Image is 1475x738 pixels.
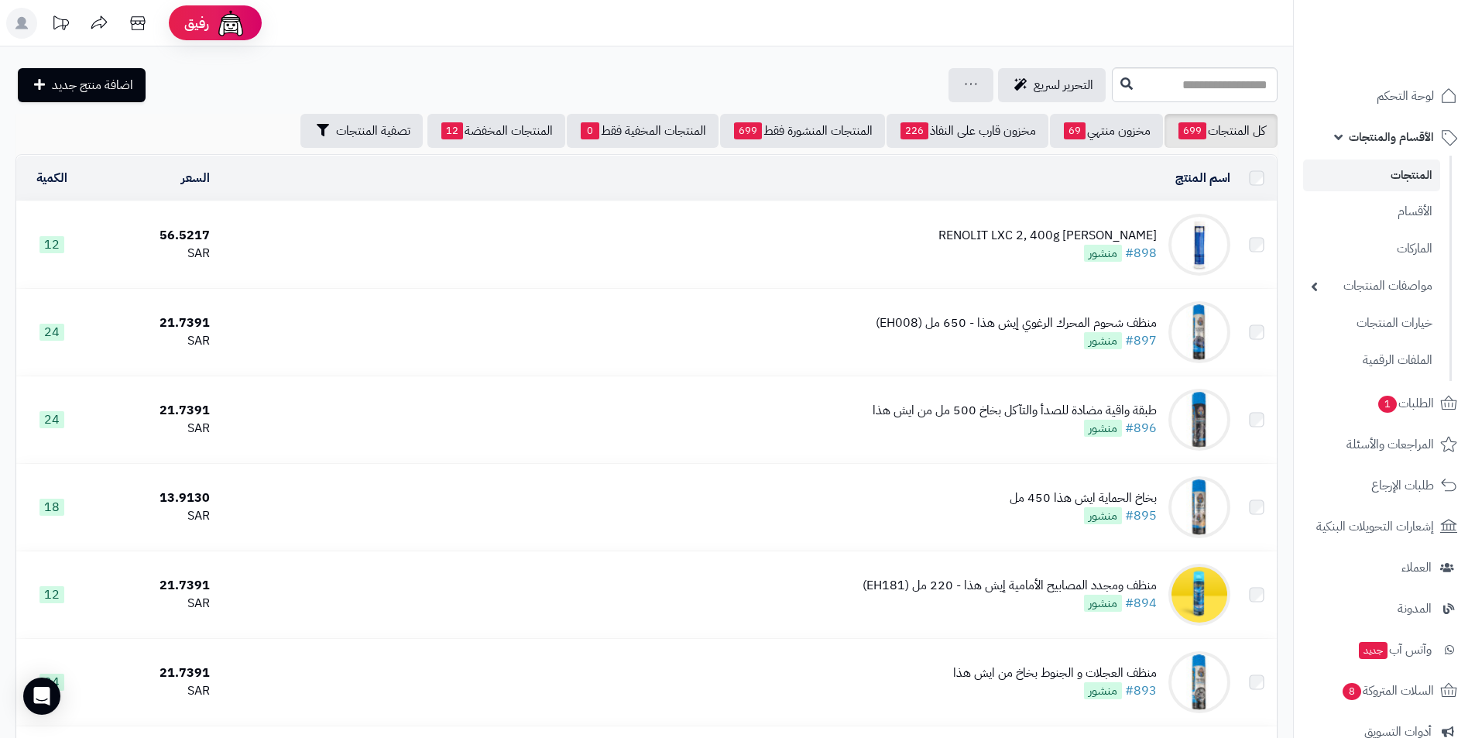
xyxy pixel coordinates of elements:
[1084,245,1122,262] span: منشور
[876,314,1157,332] div: منظف شحوم المحرك الرغوي إيش هذا - 650 مل (EH008)
[1303,549,1466,586] a: العملاء
[41,8,80,43] a: تحديثات المنصة
[873,402,1157,420] div: طبقة واقية مضادة للصدأ والتآكل بخاخ 500 مل من ايش هذا
[94,489,210,507] div: 13.9130
[1303,631,1466,668] a: وآتس آبجديد
[1050,114,1163,148] a: مخزون منتهي69
[734,122,762,139] span: 699
[1125,506,1157,525] a: #895
[39,324,64,341] span: 24
[1303,590,1466,627] a: المدونة
[39,674,64,691] span: 24
[184,14,209,33] span: رفيق
[23,678,60,715] div: Open Intercom Messenger
[1125,244,1157,263] a: #898
[1168,214,1230,276] img: FUCHS RENOLIT LXC 2, 400g
[1303,160,1440,191] a: المنتجات
[1084,507,1122,524] span: منشور
[1084,420,1122,437] span: منشور
[441,122,463,139] span: 12
[18,68,146,102] a: اضافة منتج جديد
[1377,85,1434,107] span: لوحة التحكم
[300,114,423,148] button: تصفية المنتجات
[181,169,210,187] a: السعر
[94,227,210,245] div: 56.5217
[1359,642,1388,659] span: جديد
[52,76,133,94] span: اضافة منتج جديد
[1010,489,1157,507] div: بخاخ الحماية ايش هذا 450 مل
[1349,126,1434,148] span: الأقسام والمنتجات
[1303,195,1440,228] a: الأقسام
[94,577,210,595] div: 21.7391
[94,682,210,700] div: SAR
[567,114,719,148] a: المنتجات المخفية فقط0
[1370,42,1460,74] img: logo-2.png
[1377,393,1434,414] span: الطلبات
[887,114,1048,148] a: مخزون قارب على النفاذ226
[1175,169,1230,187] a: اسم المنتج
[94,664,210,682] div: 21.7391
[1084,595,1122,612] span: منشور
[1303,77,1466,115] a: لوحة التحكم
[1303,672,1466,709] a: السلات المتروكة8
[1084,332,1122,349] span: منشور
[863,577,1157,595] div: منظف ومجدد المصابيح الأمامية إيش هذا - 220 مل (EH181)
[1378,396,1397,413] span: 1
[1178,122,1206,139] span: 699
[39,499,64,516] span: 18
[1316,516,1434,537] span: إشعارات التحويلات البنكية
[1084,682,1122,699] span: منشور
[1168,564,1230,626] img: منظف ومجدد المصابيح الأمامية إيش هذا - 220 مل (EH181)
[1303,426,1466,463] a: المراجعات والأسئلة
[39,236,64,253] span: 12
[94,314,210,332] div: 21.7391
[1303,467,1466,504] a: طلبات الإرجاع
[39,586,64,603] span: 12
[94,245,210,263] div: SAR
[1341,680,1434,702] span: السلات المتروكة
[94,507,210,525] div: SAR
[900,122,928,139] span: 226
[94,420,210,438] div: SAR
[1303,232,1440,266] a: الماركات
[1303,344,1440,377] a: الملفات الرقمية
[953,664,1157,682] div: منظف العجلات و الجنوط بخاخ من ايش هذا
[1346,434,1434,455] span: المراجعات والأسئلة
[998,68,1106,102] a: التحرير لسريع
[1165,114,1278,148] a: كل المنتجات699
[1125,594,1157,613] a: #894
[36,169,67,187] a: الكمية
[1398,598,1432,620] span: المدونة
[1168,476,1230,538] img: بخاخ الحماية ايش هذا 450 مل
[1303,385,1466,422] a: الطلبات1
[1125,681,1157,700] a: #893
[1168,651,1230,713] img: منظف العجلات و الجنوط بخاخ من ايش هذا
[215,8,246,39] img: ai-face.png
[1343,683,1361,700] span: 8
[427,114,565,148] a: المنتجات المخفضة12
[1125,331,1157,350] a: #897
[1064,122,1086,139] span: 69
[1357,639,1432,661] span: وآتس آب
[1168,301,1230,363] img: منظف شحوم المحرك الرغوي إيش هذا - 650 مل (EH008)
[94,595,210,613] div: SAR
[94,402,210,420] div: 21.7391
[39,411,64,428] span: 24
[1303,508,1466,545] a: إشعارات التحويلات البنكية
[1371,475,1434,496] span: طلبات الإرجاع
[1168,389,1230,451] img: طبقة واقية مضادة للصدأ والتآكل بخاخ 500 مل من ايش هذا
[94,332,210,350] div: SAR
[1303,307,1440,340] a: خيارات المنتجات
[581,122,599,139] span: 0
[1303,269,1440,303] a: مواصفات المنتجات
[1034,76,1093,94] span: التحرير لسريع
[1125,419,1157,438] a: #896
[938,227,1157,245] div: [PERSON_NAME] RENOLIT LXC 2, 400g
[720,114,885,148] a: المنتجات المنشورة فقط699
[336,122,410,140] span: تصفية المنتجات
[1401,557,1432,578] span: العملاء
